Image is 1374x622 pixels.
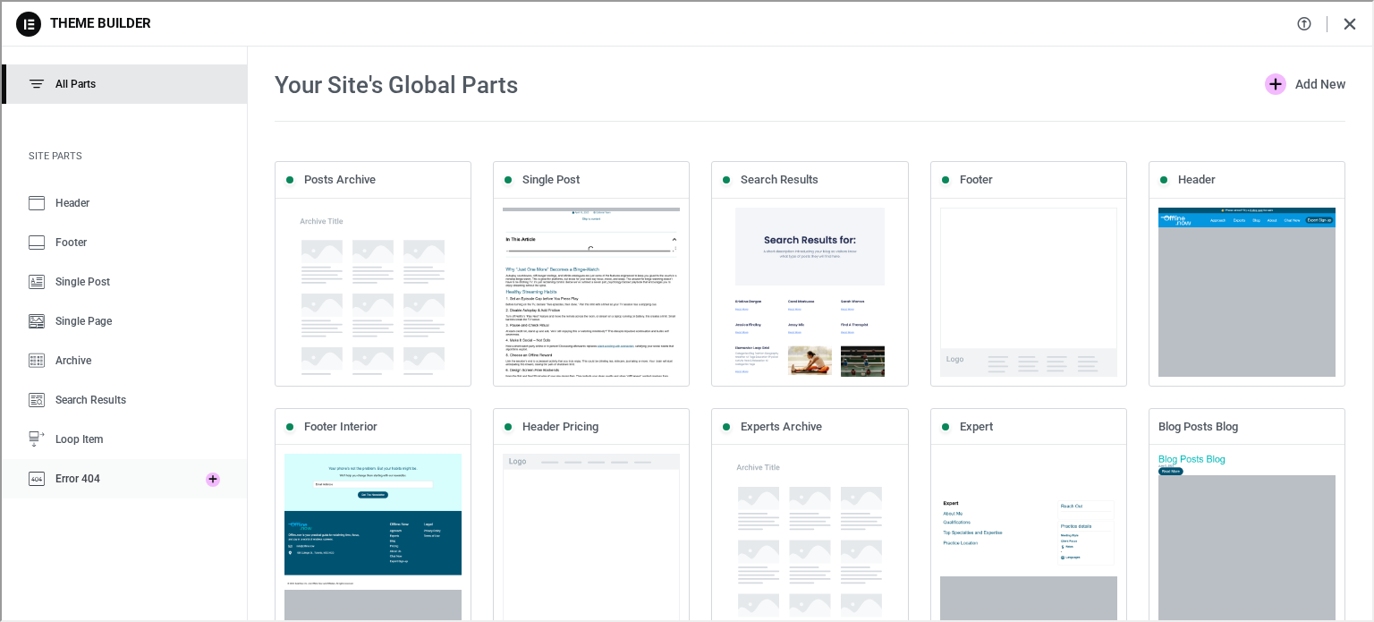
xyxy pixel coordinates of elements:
[1176,169,1334,187] h1: Header
[302,416,460,434] h1: Footer Interior
[143,265,215,337] img: N5FCcHC.png
[739,416,896,434] h1: Experts Archive
[1157,416,1334,434] h1: Blog Posts Blog
[306,459,335,488] svg: Voice Input Button
[1293,72,1344,93] span: Add New
[312,8,343,38] svg: Close Chatbot Button
[54,274,108,286] span: Single Post
[1263,72,1344,93] a: Add New
[4,4,353,42] button: Expand Header Button
[282,8,312,38] svg: Restart Conversation Button
[273,72,516,95] h1: Your Site's Global Parts
[48,15,149,29] h1: Theme Builder
[54,234,85,247] span: Footer
[111,355,247,380] h1: [DOMAIN_NAME]
[54,195,88,208] span: Header
[739,169,896,187] h1: Search Results
[54,431,101,444] span: Loop Item
[54,392,124,405] span: Search Results
[53,12,275,35] h2: [DOMAIN_NAME]
[521,169,678,187] h1: Single Post
[14,10,149,35] a: Theme Builder
[521,416,678,434] h1: Header Pricing
[16,9,45,38] img: N5FCcHC.png
[54,471,98,483] span: Error 404
[54,313,110,326] span: Single Page
[54,76,94,89] span: All Parts
[30,464,277,482] textarea: Message Input
[958,416,1115,434] h1: Expert
[54,353,89,365] span: Archive
[302,169,460,187] h1: Posts Archive
[958,169,1115,187] h1: Footer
